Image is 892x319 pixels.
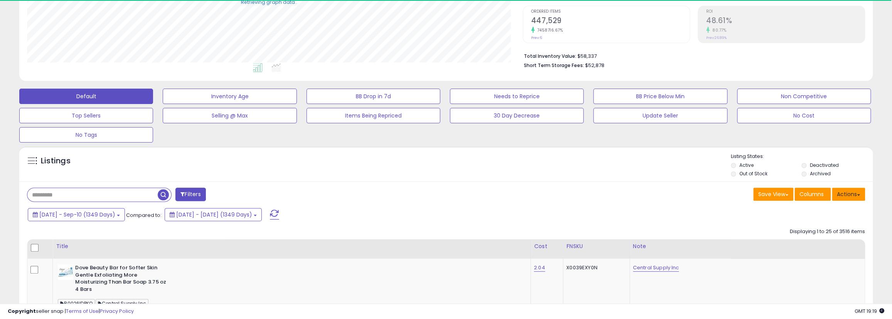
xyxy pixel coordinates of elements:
a: Terms of Use [66,307,99,315]
button: No Tags [19,127,153,143]
button: Top Sellers [19,108,153,123]
small: Prev: 6 [531,35,542,40]
h5: Listings [41,156,71,166]
button: Inventory Age [163,89,296,104]
span: Compared to: [126,212,162,219]
label: Deactivated [810,162,839,168]
button: 30 Day Decrease [450,108,584,123]
button: Selling @ Max [163,108,296,123]
div: Cost [534,242,560,250]
a: Central Supply Inc [633,264,679,272]
b: Short Term Storage Fees: [524,62,584,69]
span: Columns [799,190,824,198]
label: Active [739,162,754,168]
button: [DATE] - [DATE] (1349 Days) [165,208,262,221]
div: FNSKU [566,242,626,250]
label: Archived [810,170,831,177]
b: Total Inventory Value: [524,53,576,59]
b: Dove Beauty Bar for Softer Skin Gentle Exfoliating More Moisturizing Than Bar Soap 3.75 oz 4 Bars [75,264,169,295]
span: ROI [706,10,865,14]
button: Non Competitive [737,89,871,104]
small: 80.77% [710,27,726,33]
span: Central Supply Inc [96,299,148,308]
button: Default [19,89,153,104]
div: seller snap | | [8,308,134,315]
div: X0039EXY0N [566,264,624,271]
img: 41-CYs7-5LL._SL40_.jpg [58,264,73,280]
span: 2025-09-11 19:19 GMT [855,307,884,315]
button: BB Drop in 7d [306,89,440,104]
div: Title [56,242,527,250]
a: 2.04 [534,264,545,272]
h2: 447,529 [531,16,690,27]
button: No Cost [737,108,871,123]
strong: Copyright [8,307,36,315]
span: $52,878 [585,62,604,69]
button: Update Seller [593,108,727,123]
small: Prev: 26.89% [706,35,727,40]
h2: 48.61% [706,16,865,27]
button: Items Being Repriced [306,108,440,123]
span: [DATE] - [DATE] (1349 Days) [176,211,252,218]
small: 7458716.67% [535,27,563,33]
button: Save View [753,188,793,201]
span: Ordered Items [531,10,690,14]
label: Out of Stock [739,170,767,177]
span: B0026IDPKQ [58,299,95,308]
button: [DATE] - Sep-10 (1349 Days) [28,208,125,221]
button: Columns [794,188,831,201]
p: Listing States: [731,153,873,160]
button: Needs to Reprice [450,89,584,104]
button: Actions [832,188,865,201]
button: BB Price Below Min [593,89,727,104]
div: Note [633,242,862,250]
div: Displaying 1 to 25 of 3516 items [790,228,865,235]
button: Filters [175,188,205,201]
li: $58,337 [524,51,859,60]
span: [DATE] - Sep-10 (1349 Days) [39,211,115,218]
a: Privacy Policy [100,307,134,315]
